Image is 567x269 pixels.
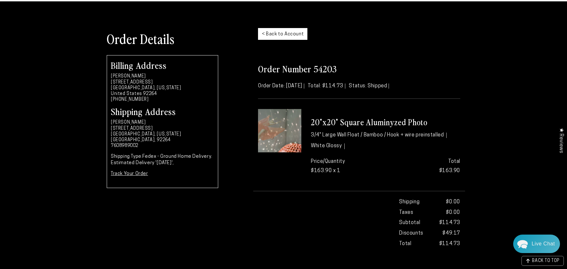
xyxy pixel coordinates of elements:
span: We run on [49,183,86,186]
div: Click to open Judge.me floating reviews tab [555,123,567,158]
li: [STREET_ADDRESS] [111,80,214,85]
li: [GEOGRAPHIC_DATA], [US_STATE] [111,132,214,137]
p: Fedex - Ground Home Delivery. Estimated Delivery '[DATE]', [111,154,214,166]
img: Helga [73,10,90,26]
li: [GEOGRAPHIC_DATA], [US_STATE] [111,85,214,91]
a: < Back to Account [258,28,307,40]
a: Leave A Message [42,192,93,202]
img: 20"x20" Square White Glossy Aluminyzed Photo - 3/4" Large Wall Float / WireHangerPreinstalled [258,109,301,152]
strong: Total [448,159,460,164]
p: Price/Quantity $163.90 x 1 [311,157,381,176]
span: Away until [DATE] [48,32,87,36]
span: $0.00 [446,208,460,217]
h2: Billing Address [111,61,214,69]
strong: Subtotal [399,218,420,228]
div: Contact Us Directly [532,235,555,253]
li: [STREET_ADDRESS] [111,126,214,132]
strong: [PERSON_NAME] [111,120,146,125]
img: Marie J [46,10,63,26]
strong: $114.73 [439,239,460,249]
a: Track Your Order [111,171,148,176]
strong: Shipping [399,198,420,207]
strong: Taxes [399,208,413,217]
h2: Order Number 54203 [258,63,460,74]
span: $0.00 [446,198,460,207]
img: John [60,10,76,26]
strong: Total [399,239,411,249]
span: Status: Shipped [349,84,389,89]
p: $163.90 [391,157,460,176]
span: Total: $114.73 [308,84,345,89]
li: 7608989002 [111,143,214,149]
h3: 20"x20" Square Aluminyzed Photo [311,117,460,127]
span: Re:amaze [68,182,86,186]
h1: Order Details [107,30,248,47]
li: White Glossy [311,143,345,149]
span: Order Date: [DATE] [258,84,304,89]
strong: Discounts [399,229,423,238]
h2: Shipping Address [111,107,214,116]
li: 3/4" Large Wall Float / Bamboo / Hook + wire preinstalled [311,133,447,138]
span: BACK TO TOP [532,259,560,263]
li: United States 92264 [111,91,214,97]
span: $49.17 [442,229,460,238]
li: [PHONE_NUMBER] [111,97,214,103]
strong: Shipping Type: [111,154,142,159]
div: Chat widget toggle [513,235,560,253]
span: $114.73 [439,218,460,228]
li: [GEOGRAPHIC_DATA], 92264 [111,137,214,143]
strong: [PERSON_NAME] [111,74,146,79]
